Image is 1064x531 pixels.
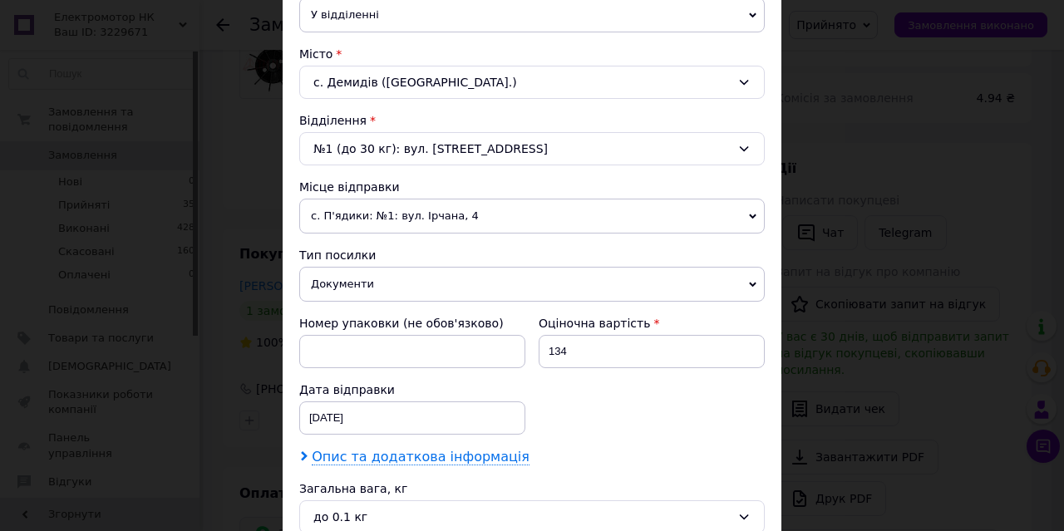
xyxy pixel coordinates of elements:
span: Опис та додаткова інформація [312,449,530,465]
div: Оціночна вартість [539,315,765,332]
div: Місто [299,46,765,62]
div: до 0.1 кг [313,508,731,526]
div: с. Демидів ([GEOGRAPHIC_DATA].) [299,66,765,99]
div: Відділення [299,112,765,129]
span: Тип посилки [299,248,376,262]
div: №1 (до 30 кг): вул. [STREET_ADDRESS] [299,132,765,165]
div: Загальна вага, кг [299,480,765,497]
span: с. П'ядики: №1: вул. Ірчана, 4 [299,199,765,234]
div: Номер упаковки (не обов'язково) [299,315,525,332]
span: Документи [299,267,765,302]
div: Дата відправки [299,381,525,398]
span: Місце відправки [299,180,400,194]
